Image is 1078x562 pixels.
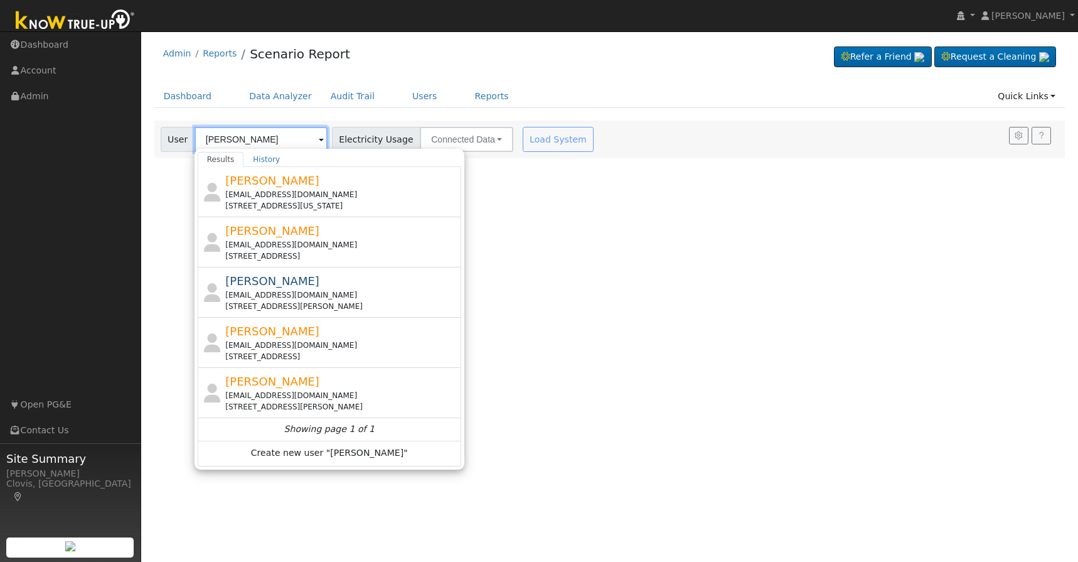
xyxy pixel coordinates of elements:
[225,274,319,288] span: [PERSON_NAME]
[988,85,1065,108] a: Quick Links
[195,127,328,152] input: Select a User
[225,351,458,362] div: [STREET_ADDRESS]
[225,340,458,351] div: [EMAIL_ADDRESS][DOMAIN_NAME]
[332,127,420,152] span: Electricity Usage
[163,48,191,58] a: Admin
[240,85,321,108] a: Data Analyzer
[225,325,319,338] span: [PERSON_NAME]
[321,85,384,108] a: Audit Trail
[225,301,458,312] div: [STREET_ADDRESS][PERSON_NAME]
[466,85,518,108] a: Reports
[225,224,319,237] span: [PERSON_NAME]
[225,189,458,200] div: [EMAIL_ADDRESS][DOMAIN_NAME]
[225,174,319,187] span: [PERSON_NAME]
[991,11,1065,21] span: [PERSON_NAME]
[914,52,924,62] img: retrieve
[1039,52,1049,62] img: retrieve
[154,85,221,108] a: Dashboard
[225,289,458,301] div: [EMAIL_ADDRESS][DOMAIN_NAME]
[6,467,134,480] div: [PERSON_NAME]
[420,127,513,152] button: Connected Data
[243,152,289,167] a: History
[225,200,458,212] div: [STREET_ADDRESS][US_STATE]
[1032,127,1051,144] a: Help Link
[1009,127,1028,144] button: Settings
[284,423,375,436] i: Showing page 1 of 1
[225,251,458,262] div: [STREET_ADDRESS]
[225,390,458,401] div: [EMAIL_ADDRESS][DOMAIN_NAME]
[834,46,932,68] a: Refer a Friend
[225,375,319,388] span: [PERSON_NAME]
[65,541,75,551] img: retrieve
[250,46,350,62] a: Scenario Report
[161,127,195,152] span: User
[6,450,134,467] span: Site Summary
[225,239,458,251] div: [EMAIL_ADDRESS][DOMAIN_NAME]
[198,152,244,167] a: Results
[251,446,408,461] span: Create new user "[PERSON_NAME]"
[934,46,1056,68] a: Request a Cleaning
[403,85,447,108] a: Users
[9,7,141,35] img: Know True-Up
[225,401,458,413] div: [STREET_ADDRESS][PERSON_NAME]
[203,48,237,58] a: Reports
[6,477,134,504] div: Clovis, [GEOGRAPHIC_DATA]
[13,492,24,502] a: Map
